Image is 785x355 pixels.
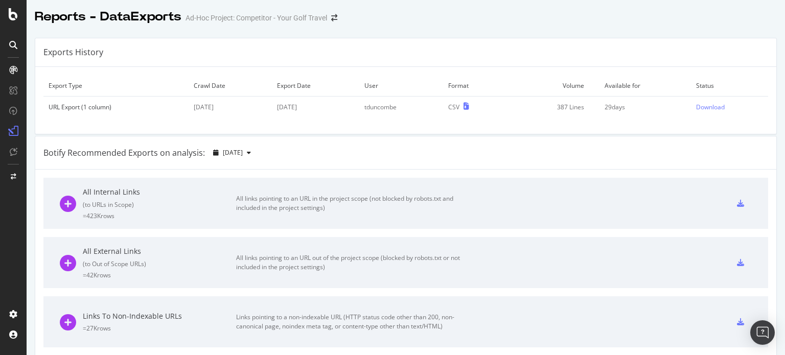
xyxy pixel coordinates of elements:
[43,75,189,97] td: Export Type
[737,200,744,207] div: csv-export
[83,211,236,220] div: = 423K rows
[696,103,725,111] div: Download
[359,97,444,118] td: tduncombe
[448,103,459,111] div: CSV
[83,246,236,256] div: All External Links
[737,318,744,325] div: csv-export
[43,147,205,159] div: Botify Recommended Exports on analysis:
[83,187,236,197] div: All Internal Links
[209,145,255,161] button: [DATE]
[186,13,327,23] div: Ad-Hoc Project: Competitor - Your Golf Travel
[359,75,444,97] td: User
[35,8,181,26] div: Reports - DataExports
[331,14,337,21] div: arrow-right-arrow-left
[696,103,763,111] a: Download
[83,259,236,268] div: ( to Out of Scope URLs )
[49,103,183,111] div: URL Export (1 column)
[223,148,243,157] span: 2025 Sep. 19th
[236,194,466,212] div: All links pointing to an URL in the project scope (not blocked by robots.txt and included in the ...
[83,200,236,209] div: ( to URLs in Scope )
[236,253,466,272] div: All links pointing to an URL out of the project scope (blocked by robots.txt or not included in t...
[83,324,236,333] div: = 27K rows
[750,320,775,345] div: Open Intercom Messenger
[189,97,272,118] td: [DATE]
[505,97,600,118] td: 387 Lines
[691,75,768,97] td: Status
[599,75,691,97] td: Available for
[189,75,272,97] td: Crawl Date
[272,75,359,97] td: Export Date
[83,311,236,321] div: Links To Non-Indexable URLs
[443,75,505,97] td: Format
[272,97,359,118] td: [DATE]
[737,259,744,266] div: csv-export
[43,46,103,58] div: Exports History
[236,313,466,331] div: Links pointing to a non-indexable URL (HTTP status code other than 200, non-canonical page, noind...
[505,75,600,97] td: Volume
[599,97,691,118] td: 29 days
[83,271,236,279] div: = 42K rows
